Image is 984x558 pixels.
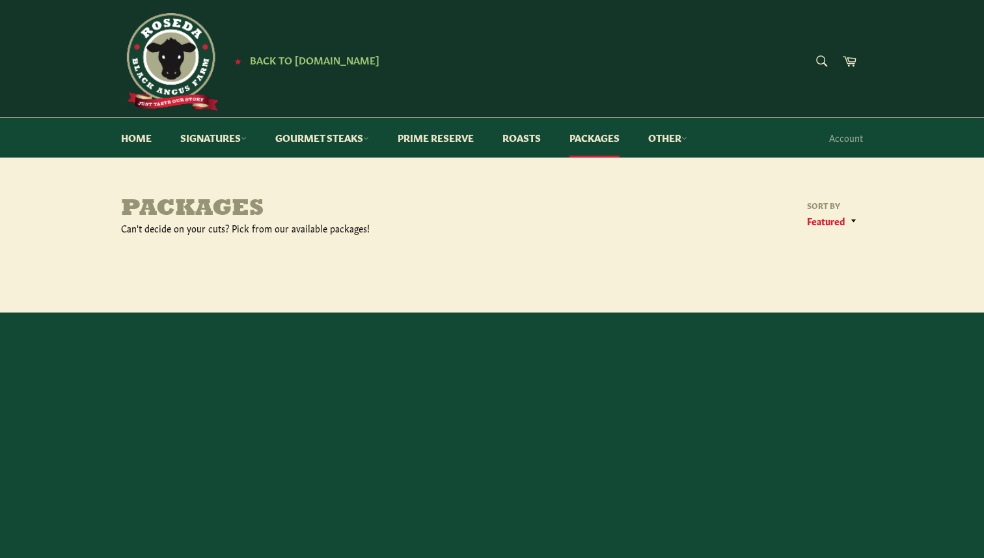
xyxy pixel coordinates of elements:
h1: Packages [121,197,492,223]
label: Sort by [802,200,863,211]
img: Roseda Beef [121,13,219,111]
a: Packages [556,118,633,158]
span: ★ [234,55,241,66]
a: Roasts [489,118,554,158]
a: ★ Back to [DOMAIN_NAME] [228,55,379,66]
a: Home [108,118,165,158]
a: Other [635,118,700,158]
a: Gourmet Steaks [262,118,382,158]
span: Back to [DOMAIN_NAME] [250,53,379,66]
a: Account [823,119,869,157]
div: Can't decide on your cuts? Pick from our available packages! [121,222,492,234]
a: Signatures [167,118,260,158]
a: Prime Reserve [385,118,487,158]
